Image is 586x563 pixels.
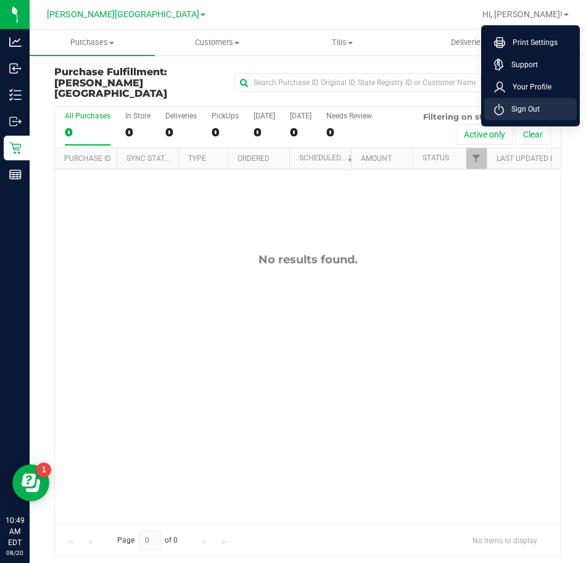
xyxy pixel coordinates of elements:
iframe: Resource center unread badge [36,462,51,477]
li: Sign Out [484,98,577,120]
span: Tills [281,37,405,48]
div: [DATE] [254,112,275,120]
inline-svg: Analytics [9,36,22,48]
a: Ordered [237,154,270,163]
a: Filter [466,148,487,169]
div: In Store [125,112,151,120]
a: Last Updated By [497,154,559,163]
div: 0 [165,125,197,139]
inline-svg: Inbound [9,62,22,75]
div: 0 [212,125,239,139]
span: No items to display [463,531,547,549]
span: Deliveries [434,37,501,48]
inline-svg: Reports [9,168,22,181]
input: Search Purchase ID, Original ID, State Registry ID or Customer Name... [234,73,481,92]
div: 0 [65,125,110,139]
a: Type [188,154,206,163]
button: Clear [515,124,551,145]
span: Print Settings [505,36,558,49]
div: 0 [290,125,312,139]
div: No results found. [55,253,561,266]
div: 0 [326,125,372,139]
a: Customers [155,30,280,55]
span: Customers [155,37,279,48]
div: [DATE] [290,112,312,120]
span: Sign Out [504,103,540,115]
p: 10:49 AM EDT [6,515,24,548]
span: Page of 0 [107,531,188,550]
div: Deliveries [165,112,197,120]
inline-svg: Outbound [9,115,22,128]
h3: Purchase Fulfillment: [54,67,223,99]
a: Amount [361,154,392,163]
span: Hi, [PERSON_NAME]! [482,9,563,19]
span: Purchases [30,37,155,48]
a: Tills [280,30,405,55]
iframe: Resource center [12,464,49,501]
div: 0 [254,125,275,139]
button: Active only [456,124,513,145]
a: Sync Status [126,154,174,163]
span: Support [504,59,538,71]
a: Scheduled [299,154,355,162]
inline-svg: Retail [9,142,22,154]
span: [PERSON_NAME][GEOGRAPHIC_DATA] [47,9,199,20]
div: PickUps [212,112,239,120]
a: Status [423,154,449,162]
div: All Purchases [65,112,110,120]
a: Purchase ID [64,154,111,163]
span: Your Profile [505,81,551,93]
a: Deliveries [405,30,530,55]
span: Filtering on status: [423,112,503,121]
span: [PERSON_NAME][GEOGRAPHIC_DATA] [54,77,167,100]
div: Needs Review [326,112,372,120]
a: Support [494,59,572,71]
div: 0 [125,125,151,139]
a: Purchases [30,30,155,55]
p: 08/20 [6,548,24,557]
inline-svg: Inventory [9,89,22,101]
